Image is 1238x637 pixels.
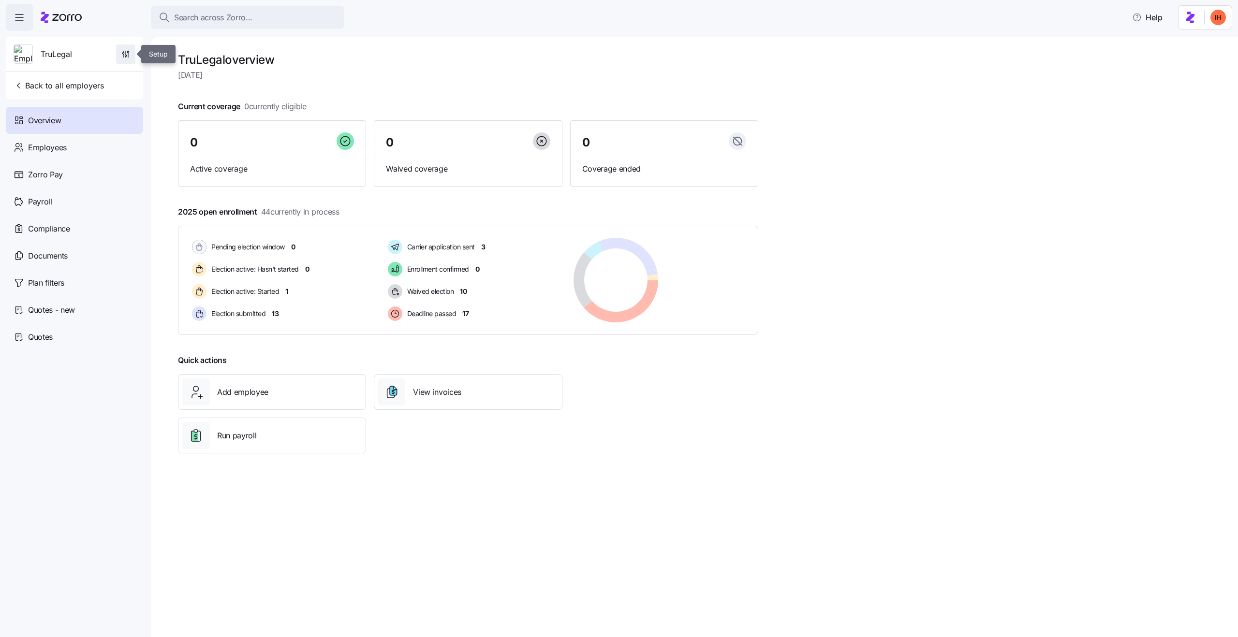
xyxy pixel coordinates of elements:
[261,206,339,218] span: 44 currently in process
[14,80,104,91] span: Back to all employers
[460,287,467,296] span: 10
[1210,10,1226,25] img: f3711480c2c985a33e19d88a07d4c111
[190,163,354,175] span: Active coverage
[41,48,72,60] span: TruLegal
[28,277,64,289] span: Plan filters
[28,304,75,316] span: Quotes - new
[582,137,590,148] span: 0
[404,264,469,274] span: Enrollment confirmed
[178,354,227,366] span: Quick actions
[413,386,461,398] span: View invoices
[6,107,143,134] a: Overview
[178,52,758,67] h1: TruLegal overview
[10,76,108,95] button: Back to all employers
[6,161,143,188] a: Zorro Pay
[208,309,265,318] span: Election submitted
[481,242,486,252] span: 3
[28,223,70,235] span: Compliance
[190,137,198,148] span: 0
[462,309,469,318] span: 17
[208,242,285,252] span: Pending election window
[28,250,68,262] span: Documents
[151,6,344,29] button: Search across Zorro...
[6,188,143,215] a: Payroll
[404,242,475,252] span: Carrier application sent
[291,242,295,252] span: 0
[244,101,307,113] span: 0 currently eligible
[6,134,143,161] a: Employees
[404,287,454,296] span: Waived election
[28,115,61,127] span: Overview
[285,287,288,296] span: 1
[28,196,52,208] span: Payroll
[6,242,143,269] a: Documents
[174,12,252,24] span: Search across Zorro...
[208,287,279,296] span: Election active: Started
[386,163,550,175] span: Waived coverage
[217,386,268,398] span: Add employee
[582,163,746,175] span: Coverage ended
[305,264,309,274] span: 0
[386,137,394,148] span: 0
[475,264,480,274] span: 0
[404,309,457,318] span: Deadline passed
[208,264,299,274] span: Election active: Hasn't started
[1124,8,1170,27] button: Help
[6,215,143,242] a: Compliance
[178,206,339,218] span: 2025 open enrollment
[14,45,32,64] img: Employer logo
[178,69,758,81] span: [DATE]
[28,169,63,181] span: Zorro Pay
[217,430,256,442] span: Run payroll
[1132,12,1163,23] span: Help
[6,269,143,296] a: Plan filters
[6,296,143,323] a: Quotes - new
[28,142,67,154] span: Employees
[272,309,279,318] span: 13
[28,331,53,343] span: Quotes
[6,323,143,350] a: Quotes
[178,101,307,113] span: Current coverage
